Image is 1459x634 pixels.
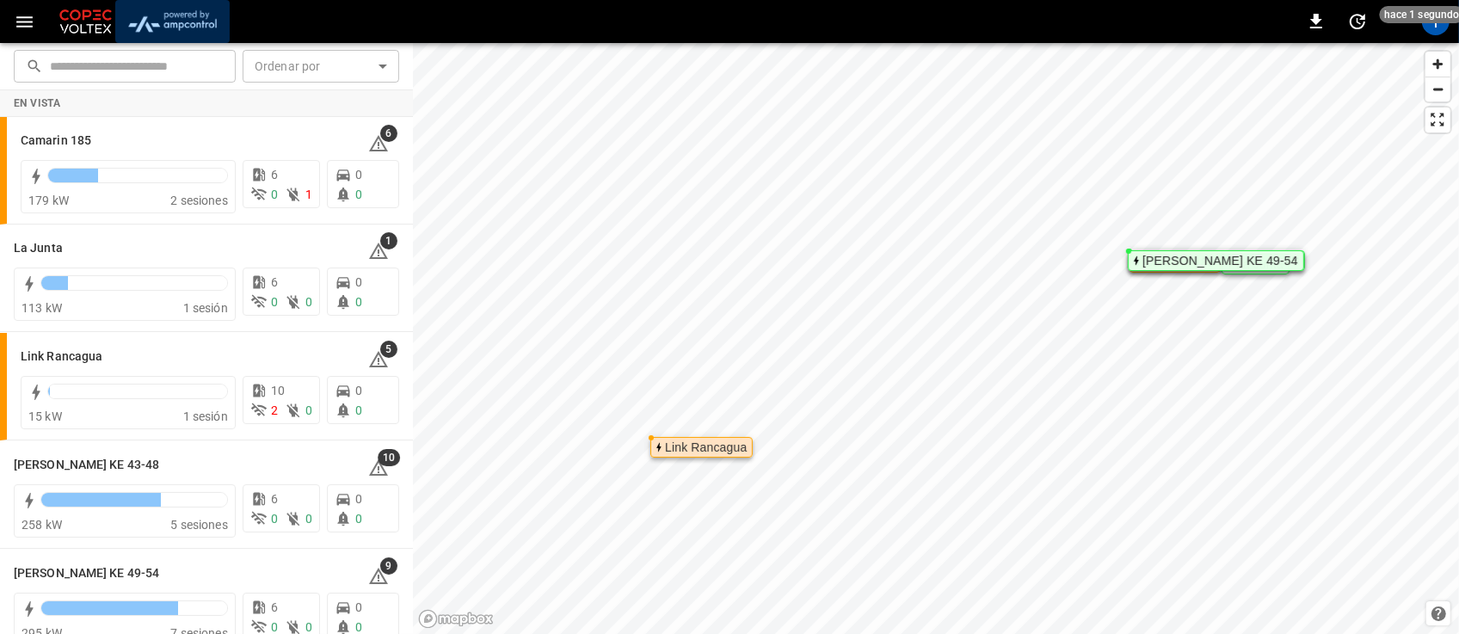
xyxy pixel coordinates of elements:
button: Zoom out [1425,77,1450,102]
span: 0 [305,512,312,526]
h6: Loza Colon KE 43-48 [14,456,159,475]
span: 15 kW [28,409,62,423]
img: ampcontrol.io logo [122,5,223,38]
span: 0 [271,620,278,634]
span: 1 sesión [183,301,228,315]
span: 6 [271,168,278,182]
span: 1 [305,188,312,201]
span: 1 [380,232,397,249]
span: 9 [380,557,397,575]
div: Link Rancagua [665,442,747,452]
span: 0 [355,275,362,289]
span: 2 [271,403,278,417]
span: 0 [271,188,278,201]
span: 0 [355,188,362,201]
span: 0 [355,620,362,634]
div: Map marker [650,437,753,458]
span: 0 [355,168,362,182]
span: 0 [271,512,278,526]
a: Mapbox homepage [418,609,494,629]
span: 258 kW [22,518,62,532]
span: 0 [271,295,278,309]
span: 0 [355,512,362,526]
span: 10 [378,449,400,466]
span: 5 [380,341,397,358]
span: 0 [305,295,312,309]
strong: En vista [14,97,60,109]
span: 0 [355,295,362,309]
span: 10 [271,384,285,397]
button: set refresh interval [1344,8,1371,35]
span: 0 [305,403,312,417]
span: 0 [355,403,362,417]
h6: Camarin 185 [21,132,91,151]
span: 0 [355,600,362,614]
span: 5 sesiones [170,518,228,532]
span: 0 [355,492,362,506]
h6: La Junta [14,239,63,258]
span: 113 kW [22,301,62,315]
span: 179 kW [28,194,69,207]
h6: Loza Colon KE 49-54 [14,564,159,583]
span: 6 [271,492,278,506]
span: 2 sesiones [170,194,228,207]
span: 0 [355,384,362,397]
span: 6 [271,600,278,614]
span: 1 sesión [183,409,228,423]
img: Customer Logo [56,5,115,38]
div: [PERSON_NAME] KE 49-54 [1142,255,1298,266]
h6: Link Rancagua [21,348,102,366]
button: Zoom in [1425,52,1450,77]
span: 6 [380,125,397,142]
span: 6 [271,275,278,289]
span: 0 [305,620,312,634]
div: Map marker [1128,250,1304,271]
